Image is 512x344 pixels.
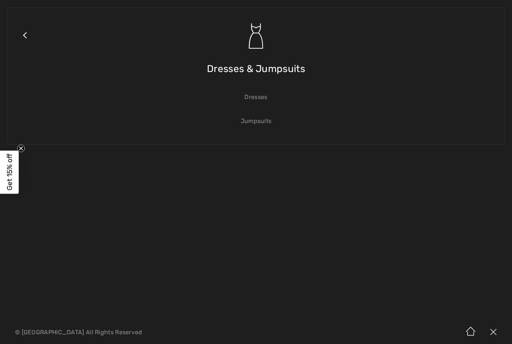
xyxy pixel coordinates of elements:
[17,5,33,12] span: Help
[207,56,305,82] span: Dresses & Jumpsuits
[15,113,497,129] a: Jumpsuits
[17,144,25,152] button: Close teaser
[15,330,301,335] p: © [GEOGRAPHIC_DATA] All Rights Reserved
[482,321,505,344] img: X
[460,321,482,344] img: Home
[5,154,14,191] span: Get 15% off
[15,89,497,105] a: Dresses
